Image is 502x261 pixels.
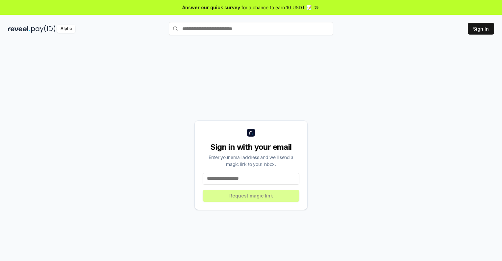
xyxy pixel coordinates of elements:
[203,154,299,168] div: Enter your email address and we’ll send a magic link to your inbox.
[182,4,240,11] span: Answer our quick survey
[203,142,299,152] div: Sign in with your email
[8,25,30,33] img: reveel_dark
[468,23,494,35] button: Sign In
[57,25,75,33] div: Alpha
[31,25,56,33] img: pay_id
[241,4,312,11] span: for a chance to earn 10 USDT 📝
[247,129,255,137] img: logo_small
